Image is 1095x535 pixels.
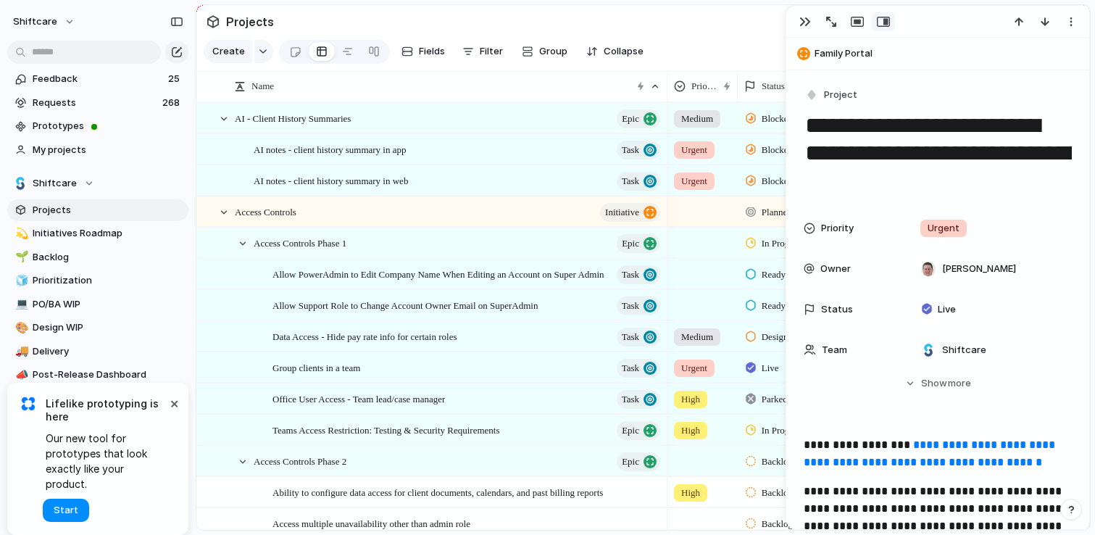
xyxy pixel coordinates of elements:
button: Family Portal [793,42,1083,65]
span: Blocked [762,112,793,126]
span: Initiatives Roadmap [33,226,183,241]
span: Shiftcare [33,176,77,191]
a: My projects [7,139,188,161]
button: Filter [457,40,509,63]
span: Requests [33,96,158,110]
span: High [681,486,700,500]
button: shiftcare [7,10,83,33]
div: 🎨 [15,320,25,336]
span: Planned [762,205,792,220]
button: Fields [396,40,451,63]
button: Group [515,40,575,63]
button: Epic [617,109,660,128]
span: Prioritization [33,273,183,288]
button: Dismiss [165,394,183,412]
span: Task [622,140,639,160]
button: Task [617,172,660,191]
span: Projects [223,9,277,35]
span: Allow PowerAdmin to Edit Company Name When Editing an Account on Super Admin [272,265,604,282]
span: AI notes - client history summary in app [254,141,407,157]
span: Allow Support Role to Change Account Owner Email on SuperAdmin [272,296,538,313]
span: Start [54,503,78,518]
button: Task [617,265,660,284]
span: Epic [622,233,639,254]
span: shiftcare [13,14,57,29]
button: Task [617,141,660,159]
span: Data Access - Hide pay rate info for certain roles [272,328,457,344]
button: Collapse [580,40,649,63]
span: Access Controls [235,203,296,220]
span: Blocked [762,143,793,157]
span: Show [921,376,947,391]
span: Status [762,79,785,94]
span: Task [622,389,639,410]
span: Access multiple unavailability other than admin role [272,515,470,531]
span: Backlog [762,455,793,469]
div: 💻PO/BA WIP [7,294,188,315]
span: Epic [622,452,639,472]
span: High [681,423,700,438]
span: Create [212,44,245,59]
div: 💻 [15,296,25,312]
button: 📣 [13,368,28,382]
span: Task [622,358,639,378]
span: Owner [820,262,851,276]
span: more [948,376,971,391]
span: In Progress [762,236,804,251]
button: Task [617,296,660,315]
span: Medium [681,112,713,126]
a: 🧊Prioritization [7,270,188,291]
div: 🎨Design WIP [7,317,188,339]
span: initiative [605,202,639,223]
button: Task [617,390,660,409]
span: 25 [168,72,183,86]
span: AI notes - client history summary in web [254,172,408,188]
span: Backlog [33,250,183,265]
span: Filter [480,44,503,59]
div: 🌱 [15,249,25,265]
button: 🧊 [13,273,28,288]
a: Projects [7,199,188,221]
span: Teams Access Restriction: Testing & Security Requirements [272,421,500,438]
span: Live [762,361,779,376]
span: Office User Access - Team lead/case manager [272,390,445,407]
a: Feedback25 [7,68,188,90]
span: My projects [33,143,183,157]
span: Group [539,44,567,59]
button: 🌱 [13,250,28,265]
span: Projects [33,203,183,217]
span: Priority [691,79,717,94]
button: Epic [617,452,660,471]
a: 🌱Backlog [7,246,188,268]
div: 💫Initiatives Roadmap [7,223,188,244]
div: 🧊 [15,273,25,289]
span: Urgent [928,221,959,236]
span: Urgent [681,174,707,188]
span: Our new tool for prototypes that look exactly like your product. [46,431,167,492]
span: Team [822,343,847,357]
button: initiative [600,203,660,222]
span: Priority [821,221,854,236]
div: 💫 [15,225,25,242]
span: Task [622,296,639,316]
a: Prototypes [7,115,188,137]
span: Prototypes [33,119,183,133]
button: Showmore [804,370,1072,397]
button: Create [204,40,252,63]
button: 🚚 [13,344,28,359]
span: In Progress [762,423,804,438]
button: Start [43,499,89,522]
span: Access Controls Phase 1 [254,234,346,251]
button: 💻 [13,297,28,312]
a: 📣Post-Release Dashboard [7,364,188,386]
span: Design WIP [33,320,183,335]
button: 🎨 [13,320,28,335]
span: Project [824,88,857,102]
span: Ready [762,267,786,282]
span: Backlog [762,517,793,531]
span: Task [622,327,639,347]
span: Task [622,171,639,191]
span: Parked [762,392,788,407]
